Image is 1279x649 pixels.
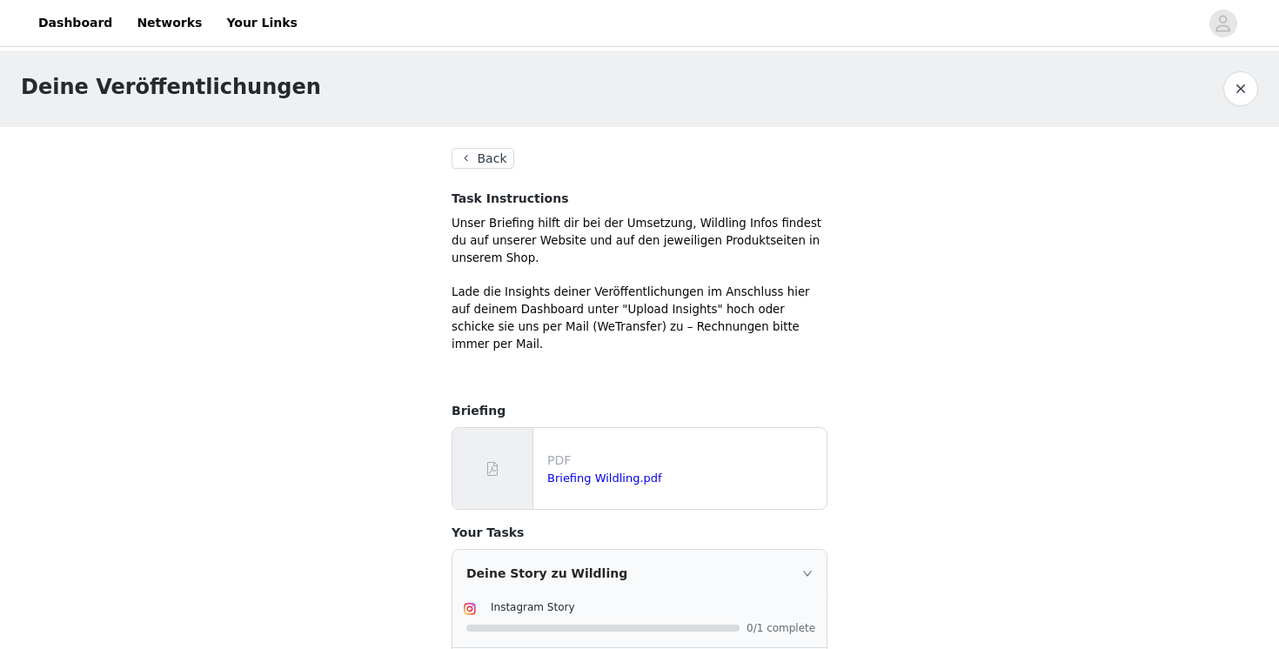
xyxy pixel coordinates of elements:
[216,3,308,43] a: Your Links
[1215,10,1231,37] div: avatar
[463,602,477,616] img: Instagram Icon
[21,71,321,103] h1: Deine Veröffentlichungen
[452,285,810,351] span: Lade die Insights deiner Veröffentlichungen im Anschluss hier auf deinem Dashboard unter "Upload ...
[802,568,813,579] i: icon: right
[491,601,575,613] span: Instagram Story
[547,452,820,470] p: PDF
[452,217,821,264] span: Unser Briefing hilft dir bei der Umsetzung, Wildling Infos findest du auf unserer Website und auf...
[28,3,123,43] a: Dashboard
[126,3,212,43] a: Networks
[452,190,827,208] h4: Task Instructions
[547,472,662,485] a: Briefing Wildling.pdf
[747,623,816,633] span: 0/1 complete
[452,402,827,420] h4: Briefing
[452,550,827,597] div: icon: rightDeine Story zu Wildling
[452,148,514,169] button: Back
[452,524,827,542] h4: Your Tasks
